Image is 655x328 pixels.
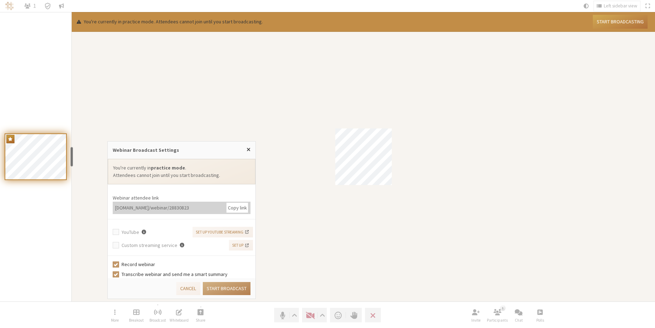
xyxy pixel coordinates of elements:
[500,305,505,311] div: 1
[536,318,544,322] span: Polls
[530,306,550,325] button: Open poll
[113,202,226,214] div: [DOMAIN_NAME]/webinar/28830823
[471,318,480,322] span: Invite
[290,308,299,322] button: Audio settings
[229,240,253,251] a: Set up
[196,318,205,322] span: Share
[105,306,125,325] button: Open menu
[193,227,253,237] a: Set up YouTube streaming
[170,318,189,322] span: Whiteboard
[5,2,14,10] img: Iotum
[191,306,211,325] button: Start sharing
[318,308,327,322] button: Video setting
[487,318,508,322] span: Participants
[33,3,36,9] span: 1
[126,306,146,325] button: Manage Breakout Rooms
[41,1,54,11] div: Meeting details Encryption enabled
[581,1,591,11] button: Using system theme
[466,306,486,325] button: Invite participants (Alt+I)
[226,203,248,213] div: Copy link
[70,147,73,167] div: resize
[177,240,186,250] button: Live stream to a custom RTMP server must be set up before your meeting.
[57,1,67,11] button: Conversation
[22,1,39,11] button: Open participant list
[365,308,381,322] button: End or leave meeting
[242,142,255,158] button: Close popover
[151,165,185,171] b: practice mode
[77,18,263,25] p: You're currently in practice mode. Attendees cannot join until you start broadcasting.
[122,271,251,278] label: Transcribe webinar and send me a smart summary
[129,318,144,322] span: Breakout
[169,306,189,325] button: Open shared whiteboard
[346,308,362,322] button: Raise hand
[203,282,250,295] button: Start broadcast
[111,318,119,322] span: More
[330,308,346,322] button: Send a reaction
[122,261,251,268] label: Record webinar
[113,164,250,172] label: You're currently in .
[148,306,167,325] button: Broadcast
[643,1,653,11] button: Fullscreen
[149,318,166,322] span: Broadcast
[515,318,523,322] span: Chat
[594,1,640,11] button: Change layout
[176,282,200,295] button: Cancel
[122,240,227,250] label: Custom streaming service
[302,308,327,322] button: Start video (Alt+V)
[72,12,655,301] section: Participant
[509,306,529,325] button: Open chat
[122,227,190,237] label: YouTube
[488,306,507,325] button: Open participant list
[604,4,637,9] span: Left sidebar view
[113,147,179,153] label: Webinar Broadcast Settings
[274,308,299,322] button: Mute (Alt+A)
[593,15,648,29] button: Start broadcasting
[113,194,250,202] div: Webinar attendee link
[113,172,250,179] label: Attendees cannot join until you start broadcasting.
[139,227,148,237] button: Live stream to YouTube must be set up before your meeting. For instructions on how to set it up, ...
